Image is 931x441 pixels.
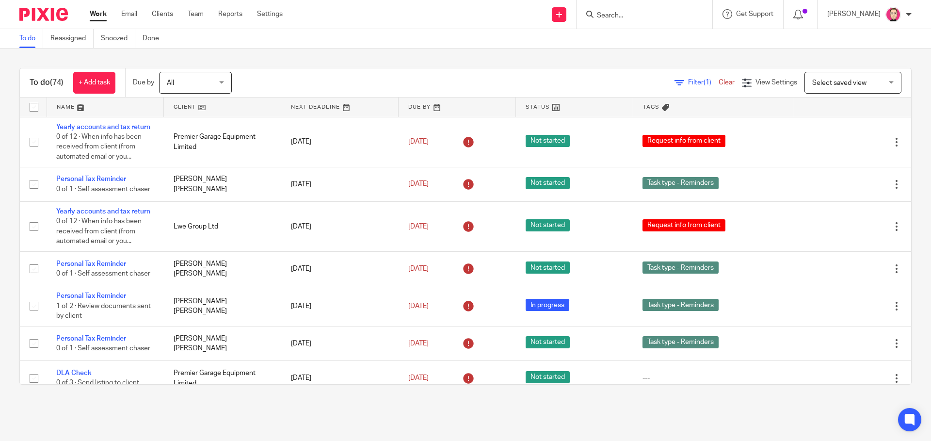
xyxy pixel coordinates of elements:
a: Reassigned [50,29,94,48]
a: Clear [719,79,735,86]
input: Search [596,12,683,20]
span: [DATE] [408,181,429,188]
a: Snoozed [101,29,135,48]
span: 1 of 2 · Review documents sent by client [56,303,151,320]
a: Settings [257,9,283,19]
span: 0 of 3 · Send listing to client [56,380,139,387]
td: [PERSON_NAME] [PERSON_NAME] [164,167,281,201]
span: Not started [526,261,570,274]
div: --- [642,373,784,383]
span: Get Support [736,11,773,17]
span: (1) [704,79,711,86]
a: Work [90,9,107,19]
td: [DATE] [281,201,399,251]
span: Not started [526,135,570,147]
span: 0 of 1 · Self assessment chaser [56,345,150,352]
span: [DATE] [408,138,429,145]
a: Personal Tax Reminder [56,335,126,342]
span: [DATE] [408,223,429,230]
td: [DATE] [281,326,399,360]
a: Team [188,9,204,19]
span: Not started [526,177,570,189]
span: 0 of 1 · Self assessment chaser [56,270,150,277]
a: To do [19,29,43,48]
td: [PERSON_NAME] [PERSON_NAME] [164,326,281,360]
img: Pixie [19,8,68,21]
td: Premier Garage Equipment Limited [164,361,281,395]
img: Bradley%20-%20Pink.png [885,7,901,22]
span: Task type - Reminders [642,261,719,274]
td: [DATE] [281,117,399,167]
span: Select saved view [812,80,867,86]
td: [DATE] [281,361,399,395]
span: [DATE] [408,265,429,272]
a: DLA Check [56,370,92,376]
span: Request info from client [642,219,725,231]
span: View Settings [755,79,797,86]
a: Yearly accounts and tax return [56,124,150,131]
span: Not started [526,336,570,348]
span: (74) [50,79,64,86]
span: Not started [526,219,570,231]
span: 0 of 12 · When info has been received from client (from automated email or you... [56,218,142,245]
span: All [167,80,174,86]
span: [DATE] [408,303,429,310]
span: Request info from client [642,135,725,147]
span: In progress [526,299,569,311]
span: Filter [688,79,719,86]
span: 0 of 1 · Self assessment chaser [56,186,150,193]
span: Task type - Reminders [642,299,719,311]
a: Reports [218,9,242,19]
span: Task type - Reminders [642,336,719,348]
a: Personal Tax Reminder [56,176,126,182]
a: + Add task [73,72,115,94]
span: [DATE] [408,375,429,381]
p: [PERSON_NAME] [827,9,881,19]
a: Yearly accounts and tax return [56,208,150,215]
a: Email [121,9,137,19]
span: Tags [643,104,659,110]
a: Clients [152,9,173,19]
td: Lwe Group Ltd [164,201,281,251]
p: Due by [133,78,154,87]
td: Premier Garage Equipment Limited [164,117,281,167]
a: Personal Tax Reminder [56,261,126,267]
span: Task type - Reminders [642,177,719,189]
td: [DATE] [281,252,399,286]
span: [DATE] [408,340,429,347]
td: [DATE] [281,286,399,326]
td: [PERSON_NAME] [PERSON_NAME] [164,286,281,326]
a: Done [143,29,166,48]
h1: To do [30,78,64,88]
span: Not started [526,371,570,383]
td: [DATE] [281,167,399,201]
td: [PERSON_NAME] [PERSON_NAME] [164,252,281,286]
a: Personal Tax Reminder [56,293,126,299]
span: 0 of 12 · When info has been received from client (from automated email or you... [56,133,142,160]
